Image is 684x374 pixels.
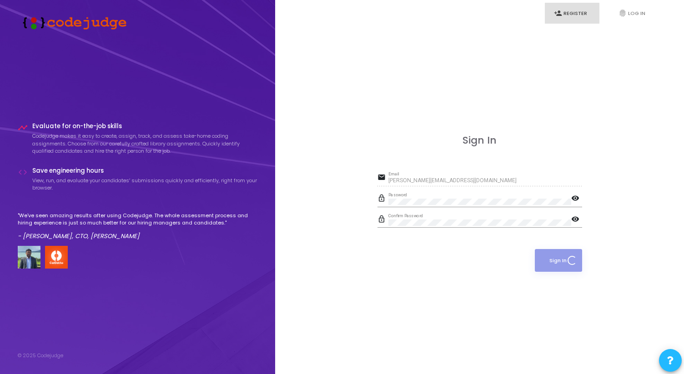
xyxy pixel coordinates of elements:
[18,167,28,177] i: code
[18,123,28,133] i: timeline
[571,214,582,225] mat-icon: visibility
[18,232,140,240] em: - [PERSON_NAME], CTO, [PERSON_NAME]
[571,194,582,204] mat-icon: visibility
[377,173,388,184] mat-icon: email
[32,123,258,130] h4: Evaluate for on-the-job skills
[545,3,599,24] a: person_addRegister
[377,135,582,146] h3: Sign In
[388,178,582,184] input: Email
[45,246,68,269] img: company-logo
[377,214,388,225] mat-icon: lock_outline
[609,3,664,24] a: fingerprintLog In
[18,246,40,269] img: user image
[32,132,258,155] p: Codejudge makes it easy to create, assign, track, and assess take-home coding assignments. Choose...
[554,9,562,17] i: person_add
[18,212,258,227] p: "We've seen amazing results after using Codejudge. The whole assessment process and hiring experi...
[377,194,388,204] mat-icon: lock_outline
[32,177,258,192] p: View, run, and evaluate your candidates’ submissions quickly and efficiently, right from your bro...
[18,352,63,359] div: © 2025 Codejudge
[619,9,627,17] i: fingerprint
[32,167,258,175] h4: Save engineering hours
[535,249,582,272] button: Sign In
